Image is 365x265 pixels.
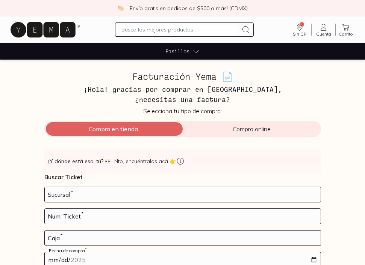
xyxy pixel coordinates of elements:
input: 03 [45,231,321,246]
label: Fecha de compra [47,248,89,253]
span: Carrito [339,31,353,37]
span: Compra online [183,125,321,133]
h2: Facturación Yema 📄 [44,72,321,81]
p: Buscar Ticket [44,173,321,181]
span: Compra en tienda [44,125,183,133]
input: 123 [45,209,321,224]
strong: ¿Y dónde está eso, tú? [47,157,111,165]
p: ¡Envío gratis en pedidos de $500 o más! (CDMX) [129,4,248,12]
a: Dirección no especificada [288,23,311,36]
a: Cuenta [312,23,335,36]
span: Cuenta [316,31,331,37]
input: Busca los mejores productos [121,25,238,34]
h3: ¡Hola! gracias por comprar en [GEOGRAPHIC_DATA], ¿necesitas una factura? [44,84,321,104]
span: Ntp, encuéntralos acá 👉 [114,157,176,165]
input: 728 [45,187,321,202]
img: check [117,5,124,12]
p: Selecciona tu tipo de compra: [44,107,321,115]
span: Sin CP [293,31,306,37]
span: Pasillos [165,47,189,55]
a: Carrito [336,23,356,36]
span: 👀 [105,157,111,165]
